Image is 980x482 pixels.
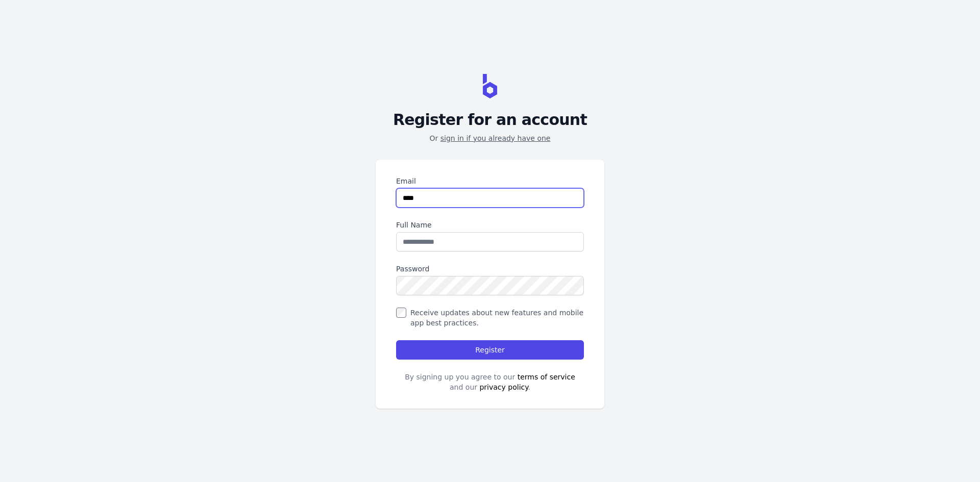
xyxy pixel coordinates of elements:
[396,220,584,230] label: Full Name
[430,133,551,143] p: Or
[396,176,584,186] label: Email
[396,264,584,274] label: Password
[396,308,584,328] label: Receive updates about new features and mobile app best practices.
[479,383,528,391] a: privacy policy
[483,74,497,98] img: BravoShop
[440,134,551,142] a: sign in if you already have one
[475,345,505,355] span: Register
[518,373,575,381] a: terms of service
[396,308,406,318] input: Receive updates about new features and mobile app best practices.
[393,111,587,129] h2: Register for an account
[396,340,584,360] button: Register
[396,372,584,392] div: By signing up you agree to our and our .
